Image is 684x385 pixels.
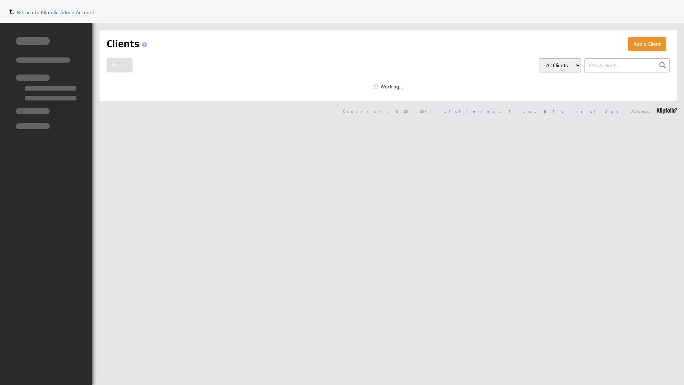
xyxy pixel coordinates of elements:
[17,9,95,16] span: Return to Klipfolio Admin Account
[585,58,670,72] input: Find a client...
[373,84,403,89] div: Working...
[508,109,624,114] a: Trust & Terms of Use
[16,37,76,129] img: skeleton-sidenav.svg
[7,9,95,16] a: Return to Klipfolio Admin Account
[343,109,501,113] span: Copyright © 2025
[657,108,677,114] img: logo-footer.png
[628,37,666,51] button: Add a Client
[425,109,501,114] a: Klipfolio Inc.
[7,7,16,16] img: to-parent.svg
[107,37,150,51] h1: Clients
[107,58,133,72] button: Delete
[631,109,651,113] span: Powered by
